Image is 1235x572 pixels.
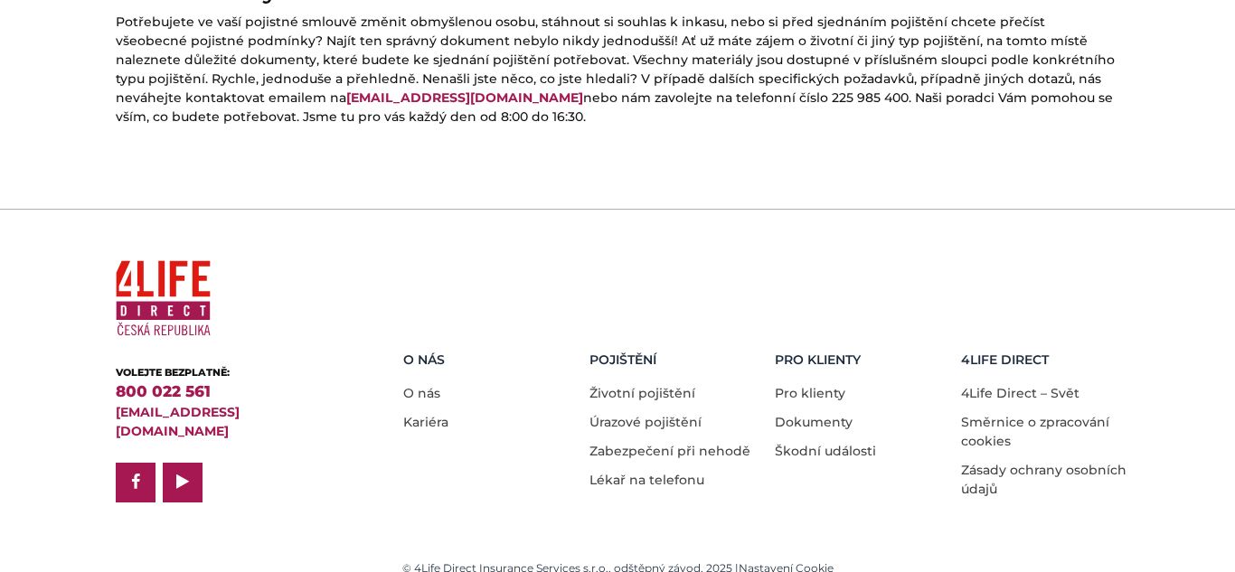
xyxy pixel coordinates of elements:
[403,385,440,401] a: O nás
[403,414,448,430] a: Kariéra
[961,414,1109,449] a: Směrnice o zpracování cookies
[775,443,876,459] a: Škodní události
[346,89,583,106] a: [EMAIL_ADDRESS][DOMAIN_NAME]
[961,385,1079,401] a: 4Life Direct – Svět
[589,385,695,401] a: Životní pojištění
[961,462,1127,497] a: Zásady ochrany osobních údajů
[775,414,853,430] a: Dokumenty
[116,365,346,380] div: VOLEJTE BEZPLATNĚ:
[116,382,211,400] a: 800 022 561
[961,352,1134,368] h5: 4LIFE DIRECT
[116,13,1119,127] p: Potřebujete ve vaší pojistné smlouvě změnit obmyšlenou osobu, stáhnout si souhlas k inkasu, nebo ...
[116,253,211,344] img: 4Life Direct Česká republika logo
[589,472,704,488] a: Lékař na telefonu
[589,414,702,430] a: Úrazové pojištění
[775,352,947,368] h5: Pro Klienty
[589,443,750,459] a: Zabezpečení při nehodě
[403,352,576,368] h5: O nás
[775,385,845,401] a: Pro klienty
[116,404,240,439] a: [EMAIL_ADDRESS][DOMAIN_NAME]
[589,352,762,368] h5: Pojištění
